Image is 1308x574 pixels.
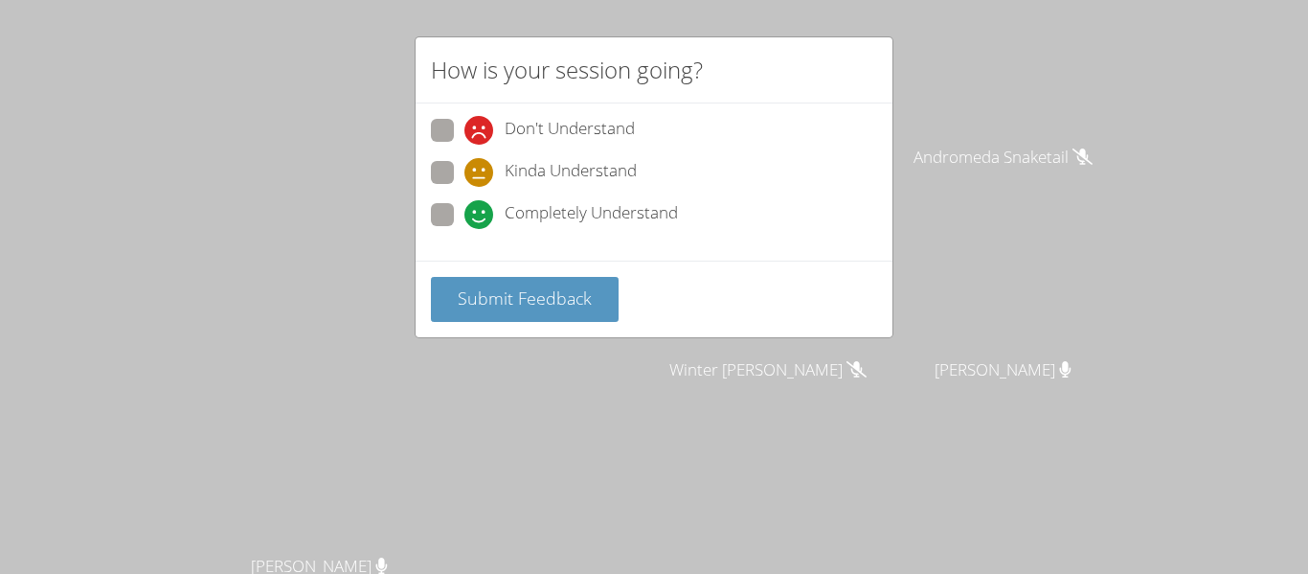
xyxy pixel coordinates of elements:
h2: How is your session going? [431,53,703,87]
span: Don't Understand [505,116,635,145]
span: Submit Feedback [458,287,592,310]
button: Submit Feedback [431,277,619,322]
span: Completely Understand [505,200,678,229]
span: Kinda Understand [505,158,637,187]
